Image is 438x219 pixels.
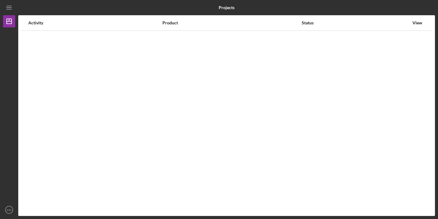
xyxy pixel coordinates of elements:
[219,5,235,10] b: Projects
[3,204,15,216] button: KM
[28,20,162,25] div: Activity
[162,20,301,25] div: Product
[7,208,11,212] text: KM
[302,20,409,25] div: Status
[410,20,425,25] div: View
